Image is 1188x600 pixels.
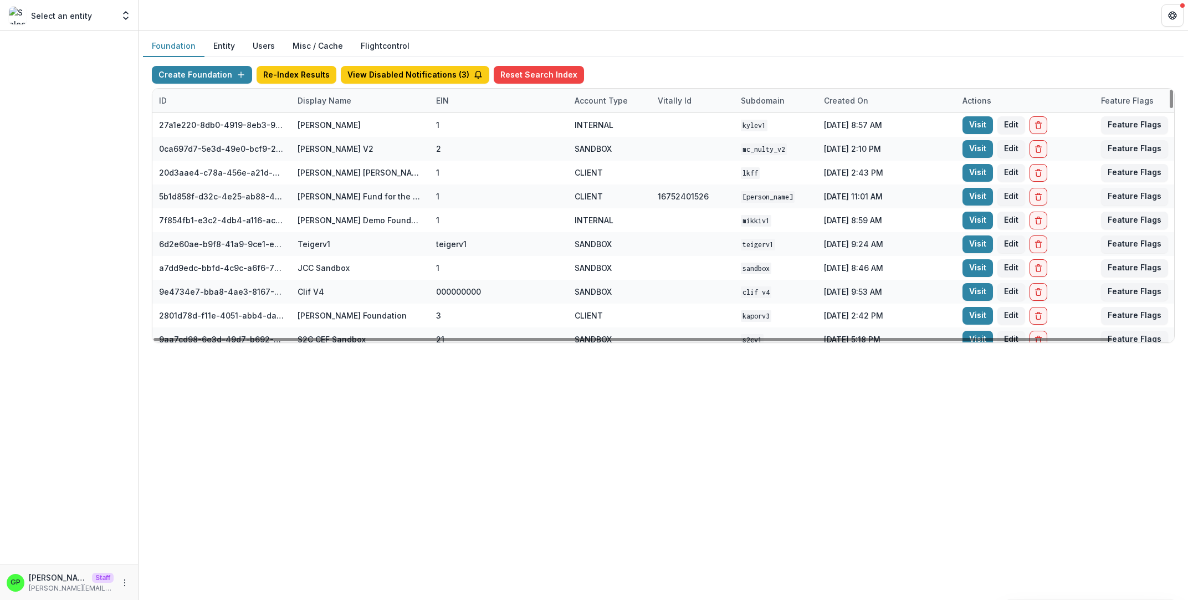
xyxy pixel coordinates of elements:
code: mikkiv1 [741,215,771,227]
button: Feature Flags [1101,259,1168,277]
div: 1 [436,167,439,178]
div: 16752401526 [658,191,709,202]
button: Delete Foundation [1030,283,1047,301]
div: ID [152,89,291,112]
button: Feature Flags [1101,116,1168,134]
div: ID [152,95,173,106]
button: Edit [997,283,1025,301]
button: Users [244,35,284,57]
div: 0ca697d7-5e3d-49e0-bcf9-217f69e92d71 [159,143,284,155]
div: [PERSON_NAME] [PERSON_NAME] Family Foundation [298,167,423,178]
div: CLIENT [575,167,603,178]
code: kaporv3 [741,310,771,322]
div: SANDBOX [575,262,612,274]
code: teigerv1 [741,239,775,250]
div: JCC Sandbox [298,262,350,274]
div: Feature Flags [1094,95,1160,106]
a: Visit [962,116,993,134]
p: [PERSON_NAME][EMAIL_ADDRESS][DOMAIN_NAME] [29,583,114,593]
code: [PERSON_NAME] [741,191,795,203]
div: 9e4734e7-bba8-4ae3-8167-95d86cec7b4b [159,286,284,298]
div: [DATE] 9:53 AM [817,280,956,304]
div: 27a1e220-8db0-4919-8eb3-9f29ee33f7b0 [159,119,284,131]
div: Actions [956,89,1094,112]
div: Created on [817,95,875,106]
button: Edit [997,188,1025,206]
div: INTERNAL [575,214,613,226]
div: 1 [436,119,439,131]
div: [DATE] 8:46 AM [817,256,956,280]
div: 20d3aae4-c78a-456e-a21d-91c97a6a725f [159,167,284,178]
div: Vitally Id [651,89,734,112]
a: Visit [962,259,993,277]
div: SANDBOX [575,143,612,155]
div: SANDBOX [575,334,612,345]
button: Delete Foundation [1030,164,1047,182]
div: 5b1d858f-d32c-4e25-ab88-434536713791 [159,191,284,202]
div: Created on [817,89,956,112]
div: 21 [436,334,444,345]
a: Visit [962,140,993,158]
button: Delete Foundation [1030,259,1047,277]
div: [DATE] 8:59 AM [817,208,956,232]
div: a7dd9edc-bbfd-4c9c-a6f6-76d0743bf1cd [159,262,284,274]
button: Edit [997,116,1025,134]
div: Display Name [291,89,429,112]
div: 2 [436,143,441,155]
button: Feature Flags [1101,283,1168,301]
a: Visit [962,331,993,348]
div: SANDBOX [575,238,612,250]
img: Select an entity [9,7,27,24]
div: teigerv1 [436,238,467,250]
div: 1 [436,262,439,274]
div: 1 [436,191,439,202]
button: Feature Flags [1101,307,1168,325]
div: Subdomain [734,95,791,106]
div: CLIENT [575,191,603,202]
button: Create Foundation [152,66,252,84]
p: Staff [92,573,114,583]
button: Edit [997,331,1025,348]
button: Feature Flags [1101,164,1168,182]
button: Edit [997,164,1025,182]
a: Flightcontrol [361,40,409,52]
a: Visit [962,188,993,206]
div: [DATE] 9:24 AM [817,232,956,256]
button: Delete Foundation [1030,307,1047,325]
button: Re-Index Results [257,66,336,84]
button: Foundation [143,35,204,57]
div: 6d2e60ae-b9f8-41a9-9ce1-e608d0f20ec5 [159,238,284,250]
div: EIN [429,89,568,112]
a: Visit [962,235,993,253]
div: Subdomain [734,89,817,112]
div: [DATE] 8:57 AM [817,113,956,137]
button: Reset Search Index [494,66,584,84]
button: Open entity switcher [118,4,134,27]
div: Account Type [568,89,651,112]
div: Clif V4 [298,286,324,298]
div: [PERSON_NAME] Foundation [298,310,407,321]
a: Visit [962,212,993,229]
button: Misc / Cache [284,35,352,57]
button: Edit [997,235,1025,253]
div: 2801d78d-f11e-4051-abb4-dab00da98882 [159,310,284,321]
button: Entity [204,35,244,57]
div: INTERNAL [575,119,613,131]
button: Feature Flags [1101,188,1168,206]
code: lkff [741,167,760,179]
button: Delete Foundation [1030,331,1047,348]
div: 000000000 [436,286,481,298]
a: Visit [962,307,993,325]
a: Visit [962,164,993,182]
div: Vitally Id [651,95,698,106]
button: Delete Foundation [1030,212,1047,229]
div: S2C CEF Sandbox [298,334,366,345]
code: Clif V4 [741,286,771,298]
button: Edit [997,212,1025,229]
button: More [118,576,131,589]
button: View Disabled Notifications (3) [341,66,489,84]
div: CLIENT [575,310,603,321]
